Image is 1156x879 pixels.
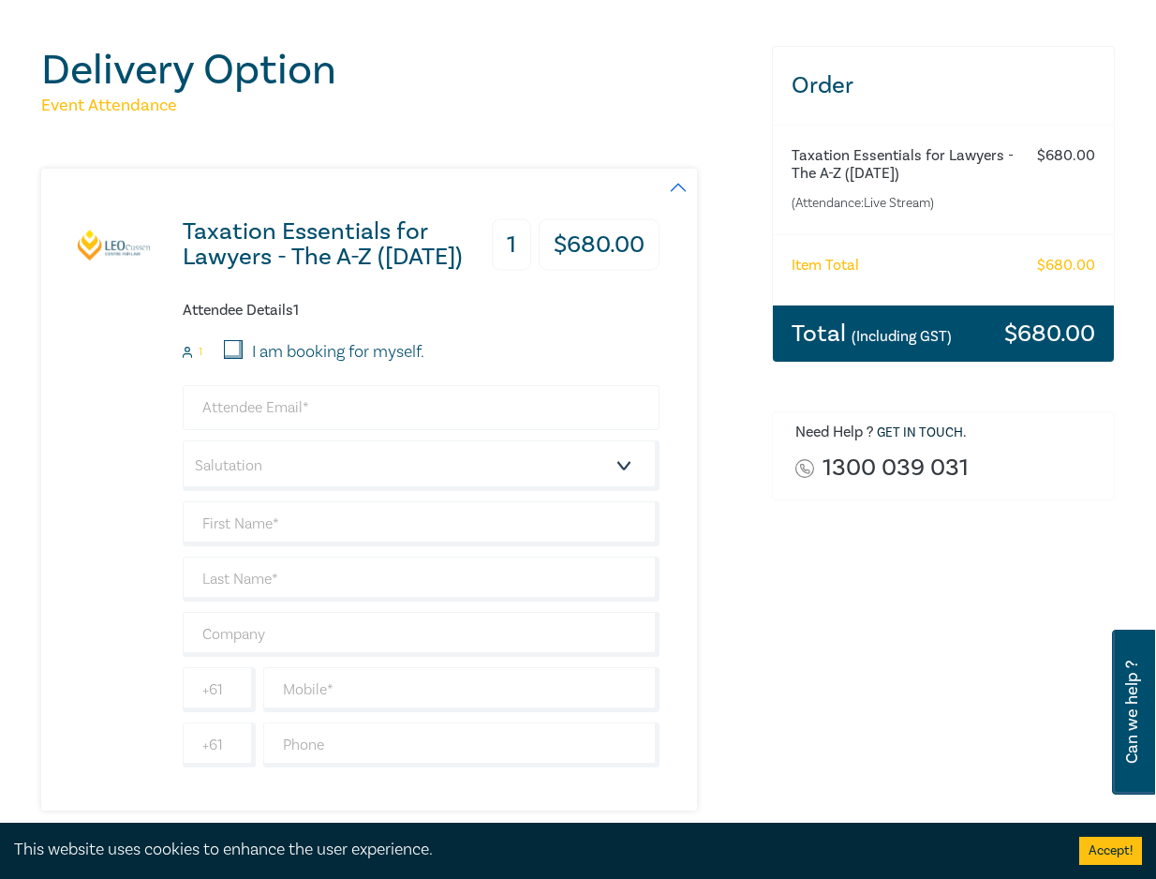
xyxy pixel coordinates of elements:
[1079,837,1142,865] button: Accept cookies
[183,667,256,712] input: +61
[795,424,1100,442] h6: Need Help ? .
[14,838,1051,862] div: This website uses cookies to enhance the user experience.
[183,723,256,767] input: +61
[877,425,963,441] a: Get in touch
[792,321,952,346] h3: Total
[41,95,749,117] h5: Event Attendance
[792,194,1020,213] small: (Attendance: Live Stream )
[77,229,152,261] img: Taxation Essentials for Lawyers - The A-Z (Oct 2025)
[823,455,969,481] a: 1300 039 031
[183,385,660,430] input: Attendee Email*
[1037,257,1095,275] h6: $ 680.00
[41,46,749,95] h1: Delivery Option
[492,219,531,271] h3: 1
[183,501,660,546] input: First Name*
[263,723,660,767] input: Phone
[183,219,491,270] h3: Taxation Essentials for Lawyers - The A-Z ([DATE])
[852,327,952,346] small: (Including GST)
[792,147,1020,183] h6: Taxation Essentials for Lawyers - The A-Z ([DATE])
[792,257,859,275] h6: Item Total
[199,346,202,359] small: 1
[1037,147,1095,165] h6: $ 680.00
[183,557,660,602] input: Last Name*
[539,219,660,271] h3: $ 680.00
[183,612,660,657] input: Company
[263,667,660,712] input: Mobile*
[183,302,660,320] h6: Attendee Details 1
[1123,641,1141,783] span: Can we help ?
[252,340,424,365] label: I am booking for myself.
[1004,321,1095,346] h3: $ 680.00
[773,47,1114,125] h3: Order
